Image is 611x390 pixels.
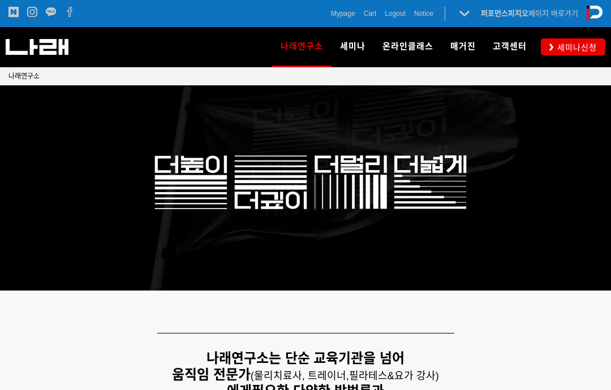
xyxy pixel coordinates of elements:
[484,27,535,67] a: 고객센터
[554,42,597,53] span: 세미나신청
[541,38,605,55] a: 세미나신청
[172,367,251,382] strong: 움직임 전문가
[481,9,578,18] a: 퍼포먼스피지오페이지 바로가기
[332,27,374,67] a: 세미나
[385,8,406,19] a: Logout
[382,41,433,51] span: 온라인클래스
[8,71,40,82] a: 나래연구소
[374,27,442,67] a: 온라인클래스
[493,41,527,51] span: 고객센터
[281,37,323,55] span: 나래연구소
[450,41,476,51] span: 매거진
[331,8,355,19] a: Mypage
[442,27,484,67] a: 매거진
[340,41,365,51] span: 세미나
[251,370,349,382] span: (
[481,9,528,18] strong: 퍼포먼스피지오
[272,27,332,67] a: 나래연구소
[206,350,405,366] strong: 나래연구소는 단순 교육기관을 넘어
[349,370,439,382] span: 필라테스&요가 강사)
[254,370,349,382] span: 물리치료사, 트레이너,
[364,8,377,19] a: Cart
[414,8,433,19] a: Notice
[8,72,40,80] span: 나래연구소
